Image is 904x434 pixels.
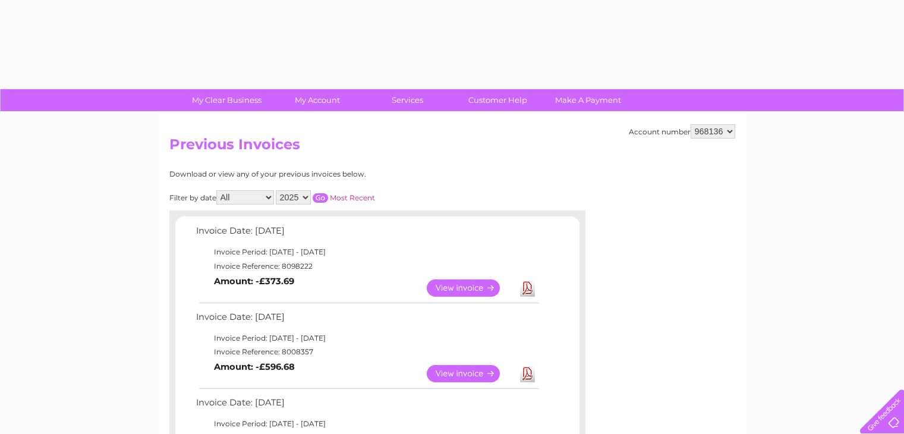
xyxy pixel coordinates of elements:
td: Invoice Period: [DATE] - [DATE] [193,331,541,345]
b: Amount: -£373.69 [214,276,294,287]
b: Amount: -£596.68 [214,361,295,372]
a: My Account [268,89,366,111]
td: Invoice Period: [DATE] - [DATE] [193,245,541,259]
a: Download [520,365,535,382]
a: Make A Payment [539,89,637,111]
a: View [427,365,514,382]
td: Invoice Date: [DATE] [193,395,541,417]
a: Services [358,89,456,111]
td: Invoice Reference: 8008357 [193,345,541,359]
td: Invoice Reference: 8098222 [193,259,541,273]
a: Customer Help [449,89,547,111]
h2: Previous Invoices [169,136,735,159]
div: Filter by date [169,190,481,205]
a: My Clear Business [178,89,276,111]
td: Invoice Date: [DATE] [193,223,541,245]
div: Download or view any of your previous invoices below. [169,170,481,178]
a: View [427,279,514,297]
a: Most Recent [330,193,375,202]
td: Invoice Period: [DATE] - [DATE] [193,417,541,431]
a: Download [520,279,535,297]
div: Account number [629,124,735,139]
td: Invoice Date: [DATE] [193,309,541,331]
